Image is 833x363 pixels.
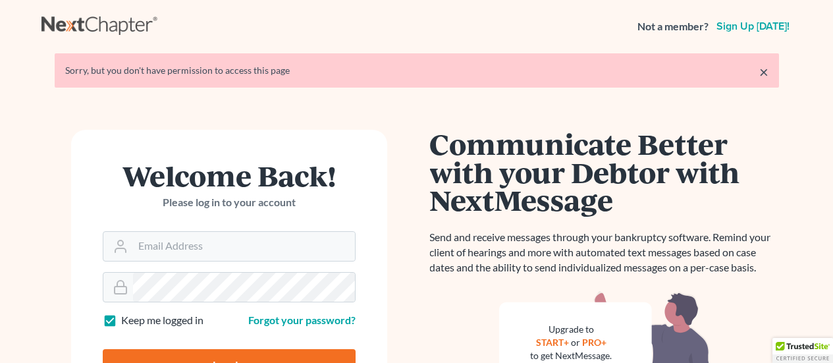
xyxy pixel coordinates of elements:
[133,232,355,261] input: Email Address
[248,314,356,326] a: Forgot your password?
[121,313,203,328] label: Keep me logged in
[637,19,709,34] strong: Not a member?
[772,338,833,363] div: TrustedSite Certified
[536,337,569,348] a: START+
[759,64,768,80] a: ×
[714,21,792,32] a: Sign up [DATE]!
[103,195,356,210] p: Please log in to your account
[582,337,606,348] a: PRO+
[531,349,612,362] div: to get NextMessage.
[571,337,580,348] span: or
[430,230,779,275] p: Send and receive messages through your bankruptcy software. Remind your client of hearings and mo...
[531,323,612,336] div: Upgrade to
[65,64,768,77] div: Sorry, but you don't have permission to access this page
[430,130,779,214] h1: Communicate Better with your Debtor with NextMessage
[103,161,356,190] h1: Welcome Back!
